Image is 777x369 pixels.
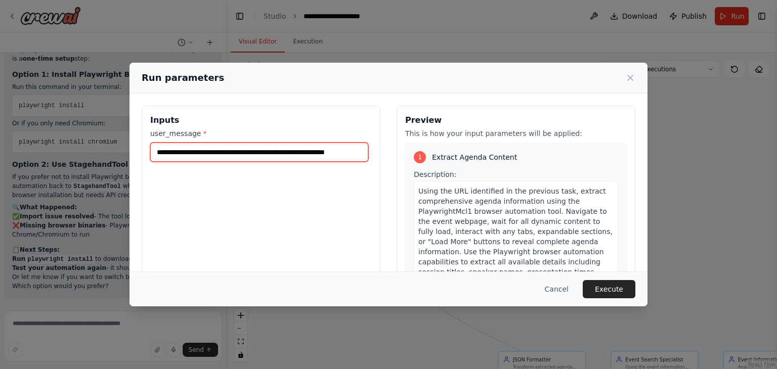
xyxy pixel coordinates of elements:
[405,114,627,126] h3: Preview
[414,170,456,178] span: Description:
[150,128,372,139] label: user_message
[142,71,224,85] h2: Run parameters
[405,128,627,139] p: This is how your input parameters will be applied:
[418,187,613,306] span: Using the URL identified in the previous task, extract comprehensive agenda information using the...
[414,151,426,163] div: 1
[432,152,517,162] span: Extract Agenda Content
[583,280,635,298] button: Execute
[150,114,372,126] h3: Inputs
[537,280,577,298] button: Cancel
